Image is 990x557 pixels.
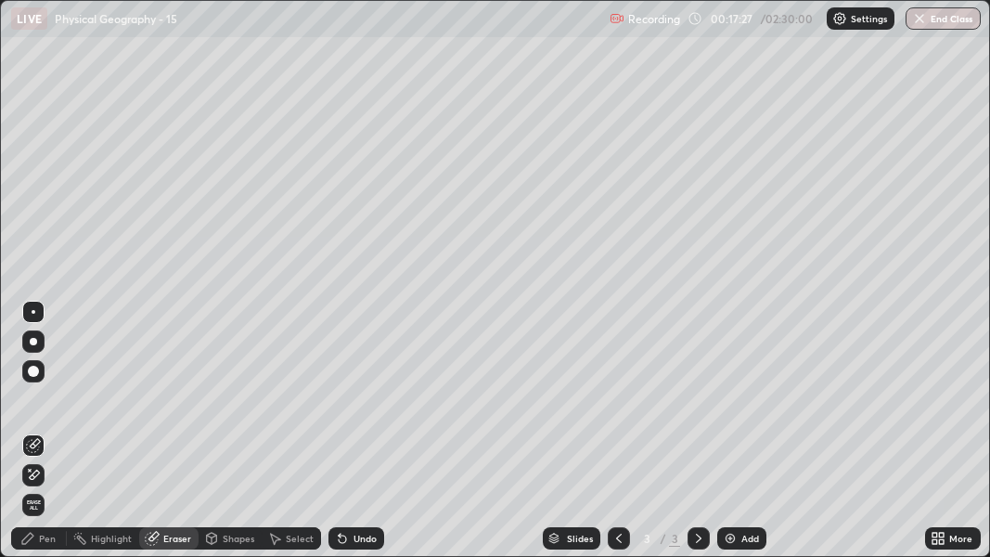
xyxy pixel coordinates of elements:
[610,11,624,26] img: recording.375f2c34.svg
[91,534,132,543] div: Highlight
[223,534,254,543] div: Shapes
[723,531,738,546] img: add-slide-button
[17,11,42,26] p: LIVE
[906,7,981,30] button: End Class
[567,534,593,543] div: Slides
[354,534,377,543] div: Undo
[39,534,56,543] div: Pen
[55,11,177,26] p: Physical Geography - 15
[912,11,927,26] img: end-class-cross
[163,534,191,543] div: Eraser
[637,533,656,544] div: 3
[669,530,680,547] div: 3
[286,534,314,543] div: Select
[741,534,759,543] div: Add
[851,14,887,23] p: Settings
[949,534,972,543] div: More
[660,533,665,544] div: /
[23,499,44,511] span: Erase all
[628,12,680,26] p: Recording
[832,11,847,26] img: class-settings-icons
